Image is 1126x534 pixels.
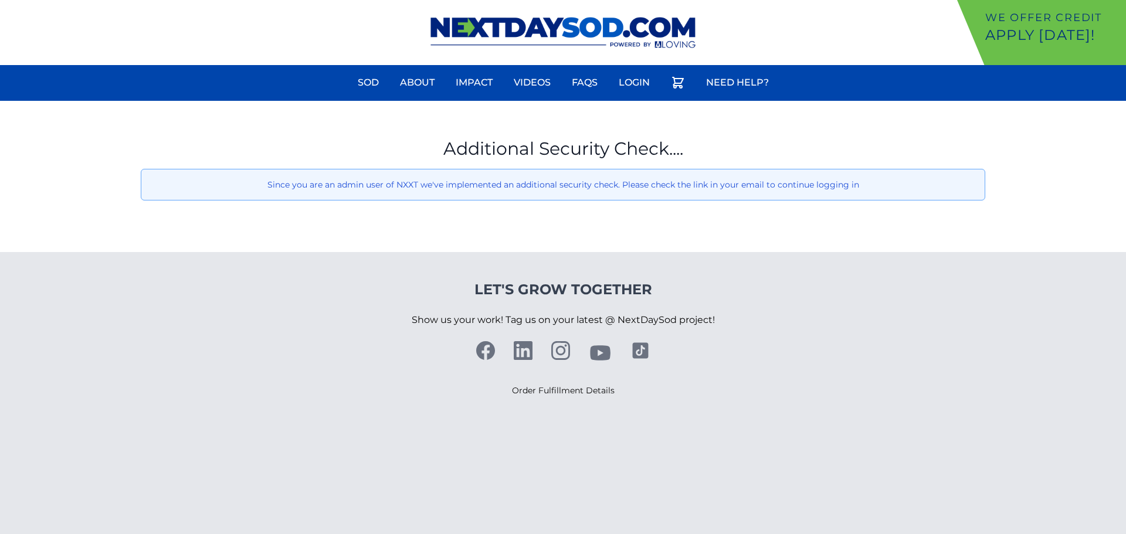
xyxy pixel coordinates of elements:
a: Need Help? [699,69,776,97]
a: FAQs [565,69,605,97]
a: Login [612,69,657,97]
a: Sod [351,69,386,97]
p: Show us your work! Tag us on your latest @ NextDaySod project! [412,299,715,341]
a: Order Fulfillment Details [512,385,615,396]
a: Videos [507,69,558,97]
a: About [393,69,442,97]
a: Impact [449,69,500,97]
p: We offer Credit [985,9,1121,26]
p: Apply [DATE]! [985,26,1121,45]
h4: Let's Grow Together [412,280,715,299]
p: Since you are an admin user of NXXT we've implemented an additional security check. Please check ... [151,179,975,191]
h1: Additional Security Check.... [141,138,985,159]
